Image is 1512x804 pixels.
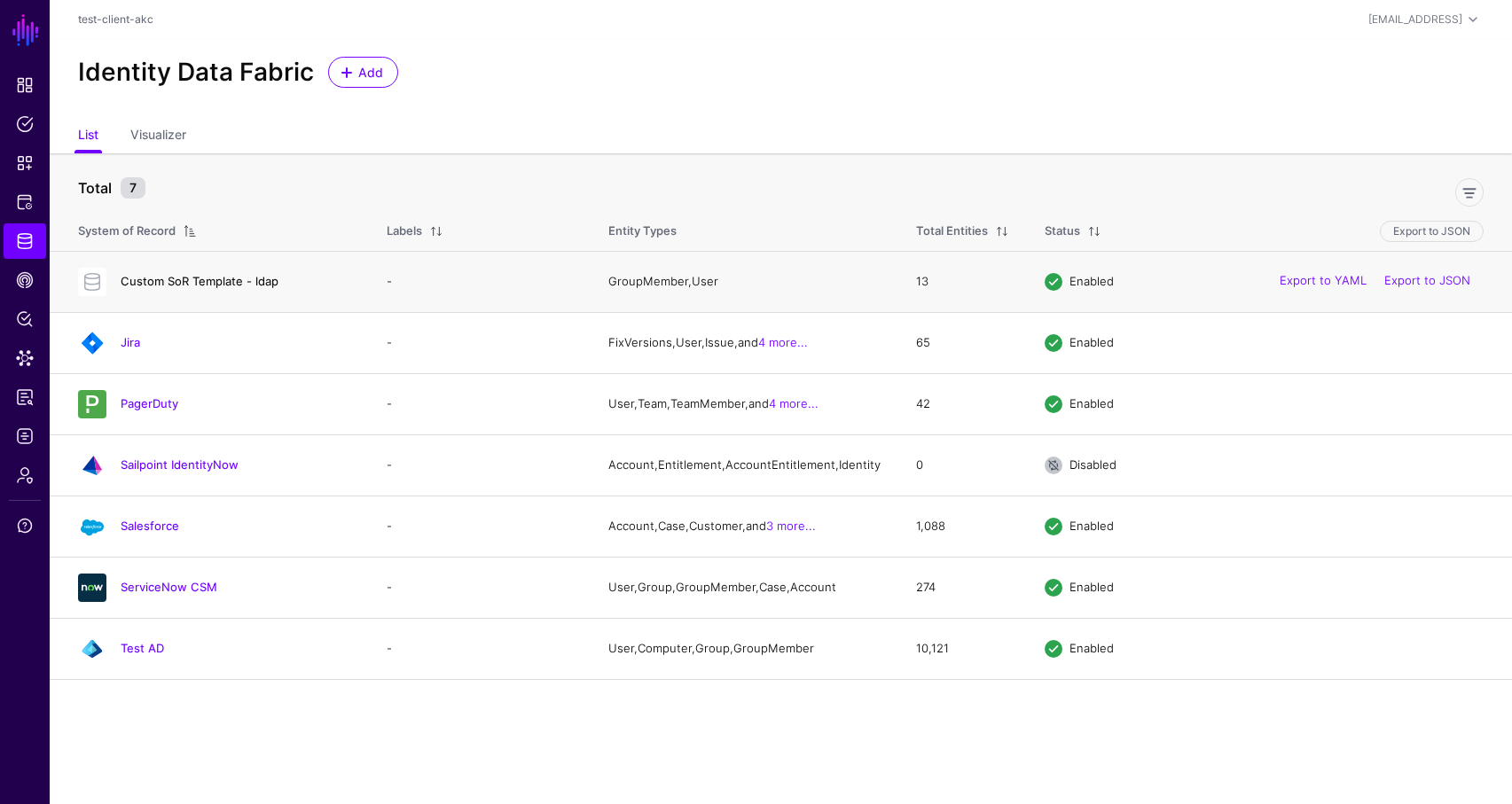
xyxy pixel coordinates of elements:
span: Support [16,517,34,535]
td: GroupMember, User [591,251,898,312]
div: Total Entities [916,222,988,240]
span: Protected Systems [16,193,34,211]
span: Enabled [1069,580,1114,594]
div: System of Record [78,222,176,240]
span: Enabled [1069,641,1114,655]
a: SGNL [11,11,41,50]
a: CAEP Hub [4,262,46,298]
span: Admin [16,466,34,484]
a: Visualizer [130,120,186,153]
span: Policy Lens [16,310,34,328]
td: - [369,434,591,496]
span: Reports [16,388,34,406]
td: User, Computer, Group, GroupMember [591,618,898,679]
td: 13 [898,251,1027,312]
a: Identity Data Fabric [4,223,46,259]
span: Snippets [16,154,34,172]
a: Dashboard [4,67,46,103]
td: 274 [898,557,1027,618]
td: User, Team, TeamMember, and [591,373,898,434]
a: Salesforce [121,519,179,533]
img: svg+xml;base64,PHN2ZyB3aWR0aD0iNjQiIGhlaWdodD0iNjQiIHZpZXdCb3g9IjAgMCA2NCA2NCIgZmlsbD0ibm9uZSIgeG... [78,574,106,602]
td: Account, Entitlement, AccountEntitlement, Identity [591,434,898,496]
a: 3 more... [766,519,816,533]
span: Add [356,63,386,82]
td: - [369,312,591,373]
button: Export to JSON [1380,221,1484,242]
a: Export to YAML [1280,274,1367,288]
a: Protected Systems [4,184,46,220]
div: [EMAIL_ADDRESS] [1368,12,1462,27]
a: Add [328,57,398,88]
span: Enabled [1069,519,1114,533]
td: 10,121 [898,618,1027,679]
td: 42 [898,373,1027,434]
td: 0 [898,434,1027,496]
td: Account, Case, Customer, and [591,496,898,557]
div: Status [1045,222,1080,240]
span: Identity Data Fabric [16,232,34,250]
img: svg+xml;base64,PHN2ZyB3aWR0aD0iNjQiIGhlaWdodD0iNjQiIHZpZXdCb3g9IjAgMCA2NCA2NCIgZmlsbD0ibm9uZSIgeG... [78,390,106,418]
td: 65 [898,312,1027,373]
a: Sailpoint IdentityNow [121,457,239,472]
a: Admin [4,457,46,493]
img: svg+xml;base64,PHN2ZyB3aWR0aD0iNjQiIGhlaWdodD0iNjQiIHZpZXdCb3g9IjAgMCA2NCA2NCIgZmlsbD0ibm9uZSIgeG... [78,329,106,357]
a: test-client-akc [78,12,153,26]
img: svg+xml;base64,PHN2ZyB3aWR0aD0iNjQiIGhlaWdodD0iNjQiIHZpZXdCb3g9IjAgMCA2NCA2NCIgZmlsbD0ibm9uZSIgeG... [78,635,106,663]
div: Labels [387,222,422,240]
a: 4 more... [769,396,819,410]
td: - [369,251,591,312]
a: PagerDuty [121,396,178,410]
a: Policy Lens [4,301,46,337]
a: Export to JSON [1384,274,1470,288]
td: - [369,618,591,679]
a: List [78,120,98,153]
a: Logs [4,418,46,454]
span: Enabled [1069,274,1114,288]
span: Disabled [1069,457,1116,472]
td: User, Group, GroupMember, Case, Account [591,557,898,618]
span: CAEP Hub [16,271,34,289]
span: Entity Types [608,223,677,238]
a: Policies [4,106,46,142]
td: - [369,496,591,557]
a: Test AD [121,641,164,655]
td: FixVersions, User, Issue, and [591,312,898,373]
small: 7 [121,177,145,199]
img: svg+xml;base64,PHN2ZyB3aWR0aD0iNjQiIGhlaWdodD0iNjQiIHZpZXdCb3g9IjAgMCA2NCA2NCIgZmlsbD0ibm9uZSIgeG... [78,512,106,541]
td: - [369,557,591,618]
img: svg+xml;base64,PHN2ZyB3aWR0aD0iNjQiIGhlaWdodD0iNjQiIHZpZXdCb3g9IjAgMCA2NCA2NCIgZmlsbD0ibm9uZSIgeG... [78,451,106,480]
span: Enabled [1069,335,1114,349]
strong: Total [78,179,112,197]
a: Jira [121,335,140,349]
a: ServiceNow CSM [121,580,217,594]
a: Custom SoR Template - ldap [121,274,278,288]
a: Snippets [4,145,46,181]
span: Dashboard [16,76,34,94]
td: - [369,373,591,434]
span: Logs [16,427,34,445]
a: 4 more... [758,335,808,349]
h2: Identity Data Fabric [78,58,314,88]
td: 1,088 [898,496,1027,557]
span: Policies [16,115,34,133]
span: Enabled [1069,396,1114,410]
span: Data Lens [16,349,34,367]
a: Data Lens [4,340,46,376]
a: Reports [4,379,46,415]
